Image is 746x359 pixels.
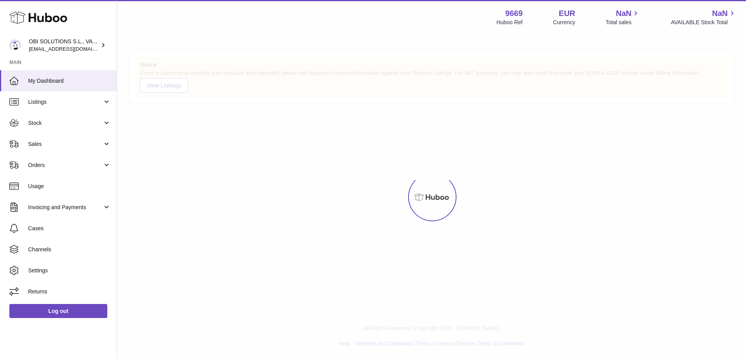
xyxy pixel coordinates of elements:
span: Orders [28,162,103,169]
div: Currency [553,19,575,26]
span: Channels [28,246,111,253]
span: [EMAIL_ADDRESS][DOMAIN_NAME] [29,46,115,52]
span: My Dashboard [28,77,111,85]
span: Settings [28,267,111,274]
a: NaN AVAILABLE Stock Total [671,8,737,26]
a: Log out [9,304,107,318]
div: OBI SOLUTIONS S.L., VAT: B70911078 [29,38,99,53]
span: NaN [712,8,728,19]
span: Listings [28,98,103,106]
span: AVAILABLE Stock Total [671,19,737,26]
span: Returns [28,288,111,295]
span: NaN [616,8,631,19]
strong: 9669 [505,8,523,19]
span: Sales [28,140,103,148]
img: internalAdmin-9669@internal.huboo.com [9,39,21,51]
div: Huboo Ref [497,19,523,26]
strong: EUR [559,8,575,19]
span: Usage [28,183,111,190]
span: Total sales [606,19,640,26]
span: Invoicing and Payments [28,204,103,211]
span: Stock [28,119,103,127]
span: Cases [28,225,111,232]
a: NaN Total sales [606,8,640,26]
